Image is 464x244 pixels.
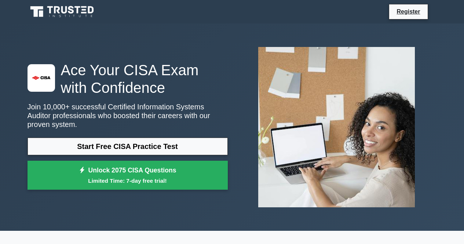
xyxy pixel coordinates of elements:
[28,161,228,190] a: Unlock 2075 CISA QuestionsLimited Time: 7-day free trial!
[37,176,219,185] small: Limited Time: 7-day free trial!
[28,61,228,96] h1: Ace Your CISA Exam with Confidence
[28,102,228,129] p: Join 10,000+ successful Certified Information Systems Auditor professionals who boosted their car...
[28,138,228,155] a: Start Free CISA Practice Test
[392,7,424,16] a: Register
